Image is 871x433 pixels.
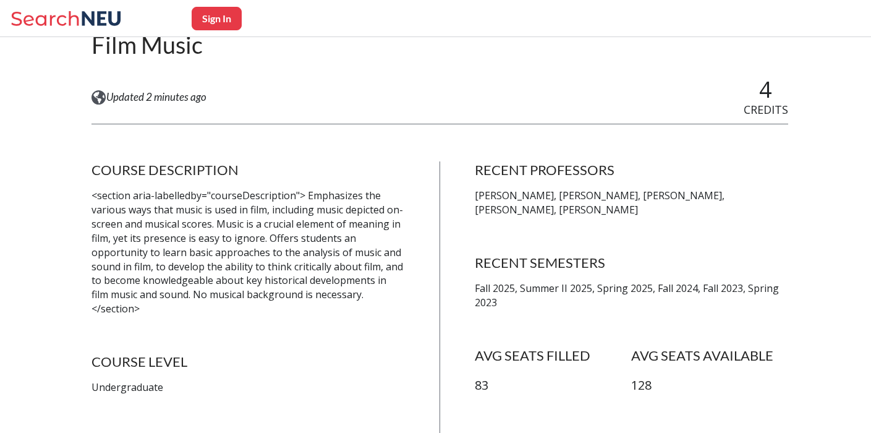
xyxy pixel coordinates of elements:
h4: AVG SEATS FILLED [475,347,632,364]
h4: COURSE DESCRIPTION [91,161,405,179]
h2: Film Music [91,30,219,60]
h4: RECENT SEMESTERS [475,254,788,272]
p: 83 [475,377,632,395]
p: <section aria-labelledby="courseDescription"> Emphasizes the various ways that music is used in f... [91,189,405,316]
span: CREDITS [744,102,788,117]
span: Updated 2 minutes ago [106,90,206,104]
p: Undergraduate [91,380,405,395]
h4: AVG SEATS AVAILABLE [631,347,788,364]
button: Sign In [192,7,242,30]
span: 4 [759,74,772,105]
h4: RECENT PROFESSORS [475,161,788,179]
p: 128 [631,377,788,395]
p: [PERSON_NAME], [PERSON_NAME], [PERSON_NAME], [PERSON_NAME], [PERSON_NAME] [475,189,788,217]
h4: COURSE LEVEL [91,353,405,371]
p: Fall 2025, Summer II 2025, Spring 2025, Fall 2024, Fall 2023, Spring 2023 [475,281,788,310]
